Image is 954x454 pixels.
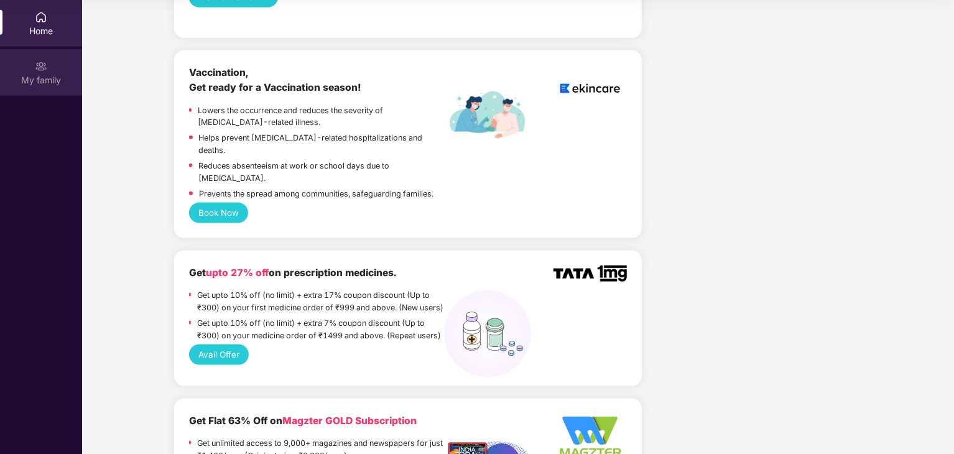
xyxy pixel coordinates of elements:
[197,317,445,342] p: Get upto 10% off (no limit) + extra 7% coupon discount (Up to ₹300) on your medicine order of ₹14...
[189,415,417,427] b: Get Flat 63% Off on
[198,160,444,185] p: Reduces absenteeism at work or school days due to [MEDICAL_DATA].
[189,345,249,364] button: Avail Offer
[199,132,445,157] p: Helps prevent [MEDICAL_DATA]-related hospitalizations and deaths.
[553,266,626,282] img: TATA_1mg_Logo.png
[444,90,531,140] img: labelEkincare.png
[189,203,249,223] button: Book Now
[444,290,531,378] img: medicines%20(1).png
[189,267,396,279] b: Get on prescription medicines.
[198,104,444,129] p: Lowers the occurrence and reduces the severity of [MEDICAL_DATA]-related illness.
[199,188,433,200] p: Prevents the spread among communities, safeguarding families.
[282,415,417,427] span: Magzter GOLD Subscription
[553,65,626,112] img: logoEkincare.png
[197,289,445,314] p: Get upto 10% off (no limit) + extra 17% coupon discount (Up to ₹300) on your first medicine order...
[35,11,47,24] img: svg+xml;base64,PHN2ZyBpZD0iSG9tZSIgeG1sbnM9Imh0dHA6Ly93d3cudzMub3JnLzIwMDAvc3ZnIiB3aWR0aD0iMjAiIG...
[35,60,47,73] img: svg+xml;base64,PHN2ZyB3aWR0aD0iMjAiIGhlaWdodD0iMjAiIHZpZXdCb3g9IjAgMCAyMCAyMCIgZmlsbD0ibm9uZSIgeG...
[206,267,269,279] span: upto 27% off
[189,67,361,94] b: Vaccination, Get ready for a Vaccination season!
